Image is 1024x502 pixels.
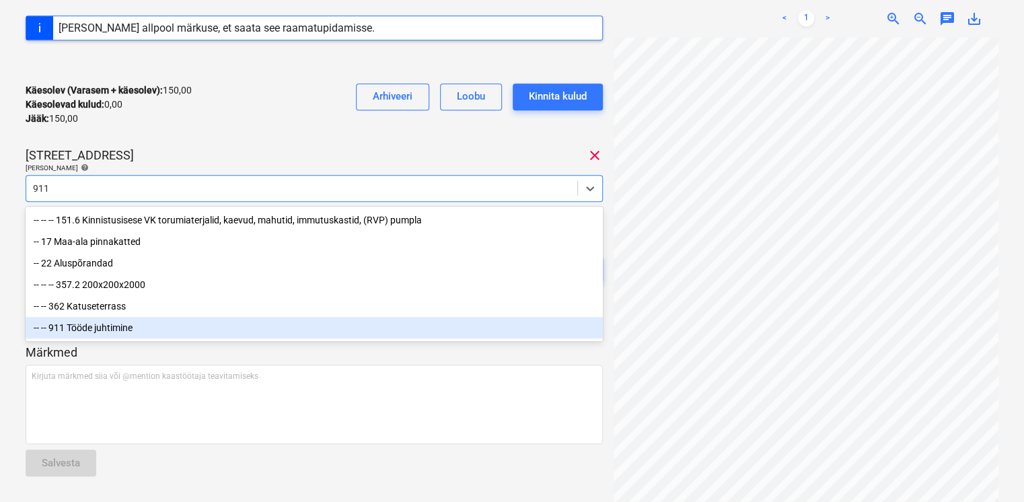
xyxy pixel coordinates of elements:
[440,83,502,110] button: Loobu
[26,113,49,124] strong: Jääk :
[966,11,982,27] span: save_alt
[587,147,603,164] span: clear
[26,345,603,361] p: Märkmed
[356,83,429,110] button: Arhiveeri
[776,11,793,27] a: Previous page
[798,11,814,27] a: Page 1 is your current page
[26,209,603,231] div: -- -- -- 151.6 Kinnistusisese VK torumiaterjalid, kaevud, mahutid, immutuskastid, (RVP) pumpla
[885,11,902,27] span: zoom_in
[457,87,485,105] div: Loobu
[939,11,955,27] span: chat
[912,11,928,27] span: zoom_out
[26,98,122,112] p: 0,00
[529,87,587,105] div: Kinnita kulud
[26,83,192,98] p: 150,00
[26,112,78,126] p: 150,00
[819,11,836,27] a: Next page
[26,252,603,274] div: -- 22 Aluspõrandad
[26,274,603,295] div: -- -- -- 357.2 200x200x2000
[26,164,603,172] div: [PERSON_NAME]
[26,85,163,96] strong: Käesolev (Varasem + käesolev) :
[513,83,603,110] button: Kinnita kulud
[957,437,1024,502] iframe: Chat Widget
[26,295,603,317] div: -- -- 362 Katuseterrass
[26,231,603,252] div: -- 17 Maa-ala pinnakatted
[26,317,603,338] div: -- -- 911 Tööde juhtimine
[26,147,134,164] p: [STREET_ADDRESS]
[373,87,412,105] div: Arhiveeri
[26,99,104,110] strong: Käesolevad kulud :
[59,22,375,34] div: [PERSON_NAME] allpool märkuse, et saata see raamatupidamisse.
[78,164,89,172] span: help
